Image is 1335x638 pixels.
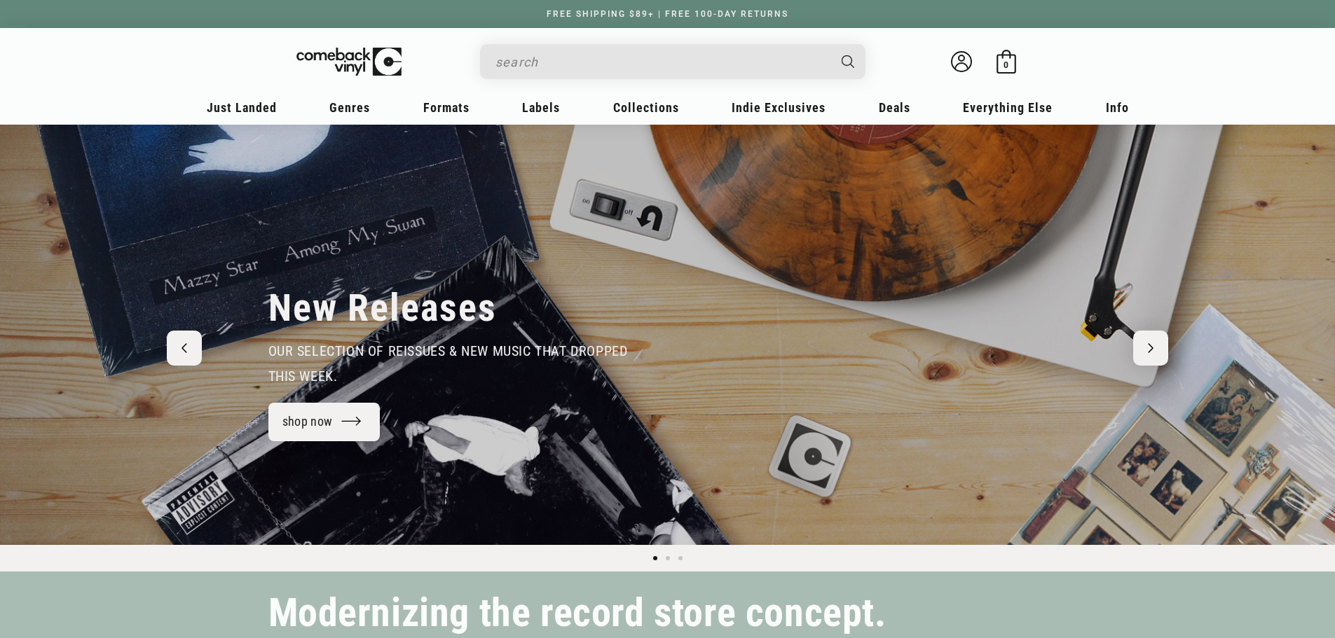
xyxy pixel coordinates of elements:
span: Deals [879,100,910,115]
span: Collections [613,100,679,115]
h2: Modernizing the record store concept. [268,597,886,630]
a: shop now [268,403,381,441]
button: Load slide 1 of 3 [649,552,662,564]
span: Info [1106,100,1129,115]
button: Load slide 3 of 3 [674,552,687,564]
button: Search [829,44,867,79]
button: Load slide 2 of 3 [662,552,674,564]
span: 0 [1004,60,1008,70]
span: Everything Else [963,100,1053,115]
div: Search [480,44,865,79]
a: FREE SHIPPING $89+ | FREE 100-DAY RETURNS [533,9,802,19]
input: search [495,48,828,76]
span: Labels [522,100,560,115]
span: Formats [423,100,470,115]
span: Genres [329,100,370,115]
span: our selection of reissues & new music that dropped this week. [268,342,628,384]
span: Indie Exclusives [732,100,826,115]
h2: New Releases [268,285,497,331]
button: Previous slide [167,331,202,366]
button: Next slide [1133,331,1168,366]
span: Just Landed [207,100,277,115]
